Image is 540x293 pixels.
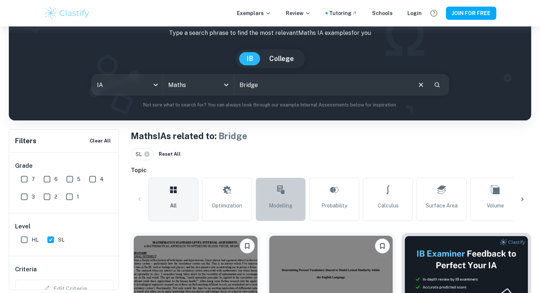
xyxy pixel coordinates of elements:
[58,236,64,244] span: SL
[221,80,231,90] button: Open
[100,175,104,183] span: 4
[92,75,163,95] div: IA
[240,239,255,253] button: Please log in to bookmark exemplars
[32,175,35,183] span: 7
[32,236,39,244] span: HL
[239,52,260,65] button: IB
[219,131,247,141] span: Bridge
[431,79,443,91] button: Search
[77,193,79,201] span: 1
[136,150,145,158] span: SL
[428,7,440,19] button: Help and Feedback
[15,29,525,37] p: Type a search phrase to find the most relevant Maths IA examples for you
[131,129,531,142] h1: Maths IAs related to:
[44,6,90,21] img: Clastify logo
[54,175,58,183] span: 6
[372,9,393,17] a: Schools
[234,75,411,95] input: E.g. neural networks, space, population modelling...
[414,78,428,92] button: Clear
[15,162,114,170] h6: Grade
[15,222,114,231] h6: Level
[329,9,357,17] a: Tutoring
[157,149,183,160] button: Reset All
[286,9,311,17] p: Review
[321,202,347,210] span: Probability
[269,202,292,210] span: Modelling
[212,202,242,210] span: Optimization
[15,136,36,146] h6: Filters
[487,202,504,210] span: Volume
[375,239,390,253] button: Please log in to bookmark exemplars
[15,101,525,109] p: Not sure what to search for? You can always look through our example Internal Assessments below f...
[446,7,496,20] button: JOIN FOR FREE
[131,148,154,160] div: SL
[426,202,458,210] span: Surface Area
[15,265,37,274] h6: Criteria
[77,175,80,183] span: 5
[237,9,271,17] p: Exemplars
[262,52,301,65] button: College
[131,166,531,175] h6: Topic
[170,202,177,210] span: All
[32,193,35,201] span: 3
[378,202,399,210] span: Calculus
[88,135,113,146] button: Clear All
[407,9,422,17] a: Login
[54,193,57,201] span: 2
